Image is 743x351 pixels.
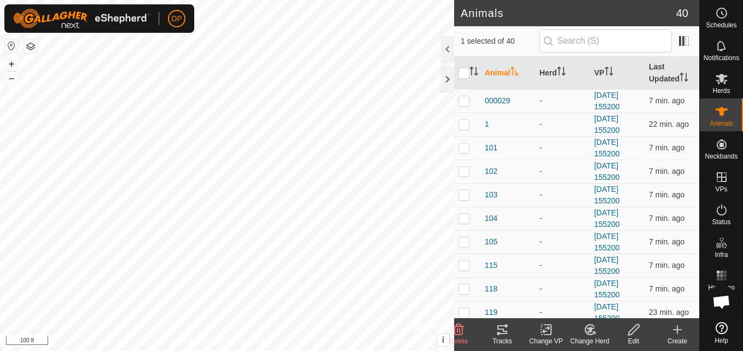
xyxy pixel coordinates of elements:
span: DP [171,13,182,25]
div: Tracks [480,336,524,346]
div: Change VP [524,336,568,346]
span: Animals [710,120,733,127]
span: 118 [485,283,497,295]
th: Animal [480,57,535,90]
div: - [539,95,585,107]
div: Change Herd [568,336,612,346]
button: – [5,72,18,85]
div: Create [655,336,699,346]
span: i [442,335,444,344]
div: Open chat [705,285,738,318]
a: Help [700,318,743,348]
a: [DATE] 155200 [594,208,620,229]
span: Sep 16, 2025, 10:23 AM [649,237,684,246]
span: 104 [485,213,497,224]
p-sorticon: Activate to sort [557,68,566,77]
span: Sep 16, 2025, 10:23 AM [649,167,684,175]
p-sorticon: Activate to sort [510,68,519,77]
div: - [539,260,585,271]
h2: Animals [461,7,676,20]
a: [DATE] 155200 [594,255,620,276]
span: 105 [485,236,497,248]
button: + [5,57,18,71]
span: 000029 [485,95,510,107]
a: Contact Us [238,337,270,347]
th: Last Updated [645,57,699,90]
th: Herd [535,57,590,90]
span: Notifications [704,55,739,61]
div: Edit [612,336,655,346]
a: [DATE] 155200 [594,138,620,158]
span: 103 [485,189,497,201]
span: Sep 16, 2025, 10:23 AM [649,261,684,270]
span: Help [715,337,728,344]
a: [DATE] 155200 [594,114,620,134]
div: - [539,307,585,318]
img: Gallagher Logo [13,9,150,28]
div: - [539,213,585,224]
span: 40 [676,5,688,21]
a: [DATE] 155200 [594,91,620,111]
button: Reset Map [5,39,18,52]
span: Schedules [706,22,736,28]
div: - [539,236,585,248]
span: Sep 16, 2025, 10:08 AM [649,120,689,128]
span: Heatmap [708,284,735,291]
span: Delete [449,337,468,345]
span: 1 selected of 40 [461,36,539,47]
span: 101 [485,142,497,154]
span: Neckbands [705,153,738,160]
a: [DATE] 155200 [594,302,620,323]
span: 102 [485,166,497,177]
span: Sep 16, 2025, 10:23 AM [649,214,684,223]
button: i [437,334,449,346]
div: - [539,189,585,201]
input: Search (S) [539,30,672,52]
button: Map Layers [24,40,37,53]
a: [DATE] 155200 [594,185,620,205]
span: Sep 16, 2025, 10:23 AM [649,190,684,199]
span: 115 [485,260,497,271]
span: Sep 16, 2025, 10:23 AM [649,143,684,152]
span: 119 [485,307,497,318]
span: Sep 16, 2025, 10:23 AM [649,284,684,293]
span: 1 [485,119,489,130]
div: - [539,142,585,154]
th: VP [590,57,645,90]
a: [DATE] 155200 [594,161,620,182]
p-sorticon: Activate to sort [605,68,613,77]
div: - [539,166,585,177]
span: Infra [715,251,728,258]
span: Sep 16, 2025, 10:23 AM [649,96,684,105]
span: VPs [715,186,727,192]
a: Privacy Policy [184,337,225,347]
div: - [539,283,585,295]
p-sorticon: Activate to sort [680,74,688,83]
span: Herds [712,87,730,94]
div: - [539,119,585,130]
a: [DATE] 155200 [594,279,620,299]
p-sorticon: Activate to sort [469,68,478,77]
a: [DATE] 155200 [594,232,620,252]
span: Sep 16, 2025, 10:08 AM [649,308,689,317]
span: Status [712,219,730,225]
